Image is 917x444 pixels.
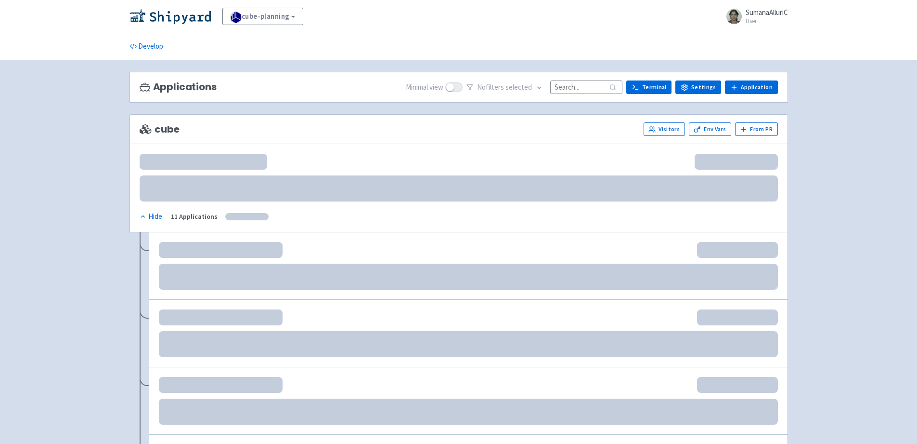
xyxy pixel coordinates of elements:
input: Search... [550,81,622,94]
h3: Applications [140,81,217,93]
div: Hide [140,211,162,222]
a: cube-planning [222,8,303,25]
a: Terminal [626,81,672,94]
button: From PR [735,122,778,136]
a: Settings [675,81,721,94]
div: 11 Applications [171,211,218,222]
span: selected [505,82,532,92]
a: Application [725,81,777,94]
a: Env Vars [689,122,731,136]
a: Visitors [644,122,685,136]
span: No filter s [477,82,532,93]
small: User [746,18,788,24]
span: SumanaAlluriC [746,8,788,17]
a: SumanaAlluriC User [721,9,788,24]
button: Hide [140,211,163,222]
span: Minimal view [406,82,443,93]
img: Shipyard logo [129,9,211,24]
a: Develop [129,33,163,60]
span: cube [140,124,180,135]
